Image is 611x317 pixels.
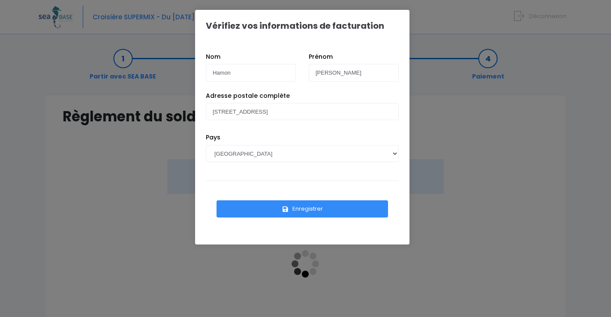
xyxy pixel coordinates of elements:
[217,200,388,217] button: Enregistrer
[206,91,290,100] label: Adresse postale complète
[309,52,333,61] label: Prénom
[206,133,220,142] label: Pays
[206,52,220,61] label: Nom
[206,21,384,31] h1: Vérifiez vos informations de facturation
